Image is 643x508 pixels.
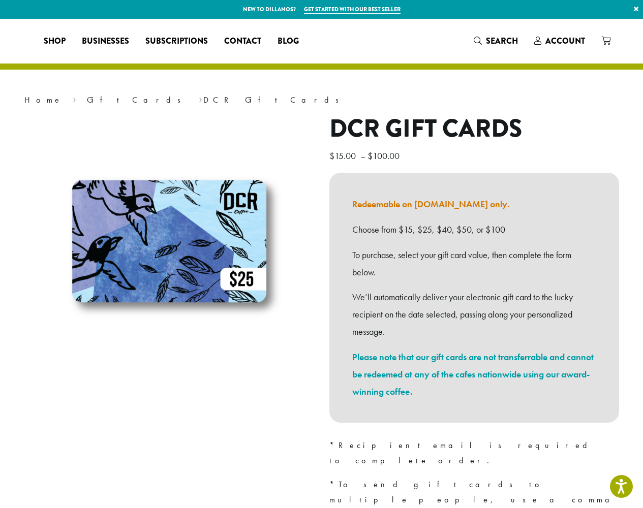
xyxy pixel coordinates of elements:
span: Shop [44,35,66,48]
span: $ [329,150,334,162]
span: Contact [224,35,261,48]
span: Businesses [82,35,129,48]
bdi: 100.00 [368,150,402,162]
p: We’ll automatically deliver your electronic gift card to the lucky recipient on the date selected... [352,289,596,340]
span: › [199,90,202,106]
span: – [360,150,365,162]
p: Choose from $15, $25, $40, $50, or $100 [352,221,596,238]
a: Get started with our best seller [304,5,401,14]
a: Redeemable on [DOMAIN_NAME] only. [352,198,510,210]
span: › [73,90,76,106]
a: Shop [36,33,74,49]
a: Search [466,33,526,49]
span: Search [486,35,518,47]
span: $ [368,150,373,162]
p: *Recipient email is required to complete order. [329,438,619,468]
h1: DCR Gift Cards [329,114,619,144]
nav: Breadcrumb [24,94,619,106]
a: Home [24,94,62,105]
a: Gift Cards [87,94,188,105]
p: To purchase, select your gift card value, then complete the form below. [352,246,596,281]
span: Account [545,35,585,47]
bdi: 15.00 [329,150,358,162]
span: Blog [278,35,299,48]
a: Please note that our gift cards are not transferrable and cannot be redeemed at any of the cafes ... [352,351,594,397]
span: Subscriptions [145,35,208,48]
